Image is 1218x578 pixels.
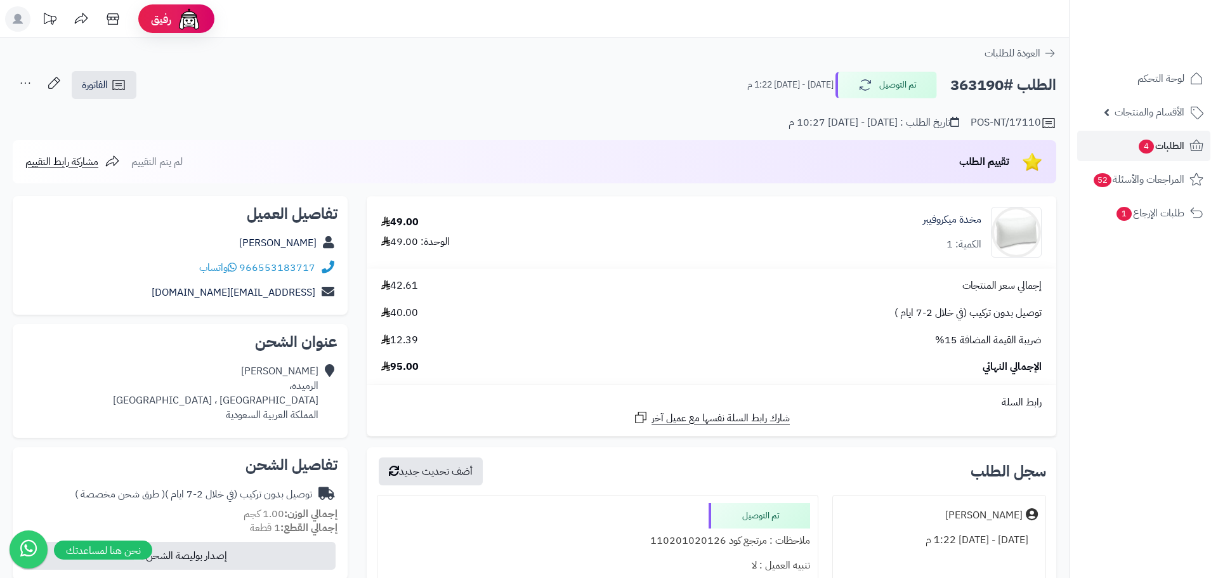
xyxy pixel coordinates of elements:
a: مشاركة رابط التقييم [25,154,120,169]
div: الكمية: 1 [946,237,981,252]
span: الأقسام والمنتجات [1115,103,1184,121]
small: 1.00 كجم [244,506,337,522]
span: المراجعات والأسئلة [1092,171,1184,188]
h2: عنوان الشحن [23,334,337,350]
span: 52 [1094,173,1111,187]
span: ( طرق شحن مخصصة ) [75,487,165,502]
a: 966553183717 [239,260,315,275]
a: العودة للطلبات [985,46,1056,61]
a: مخدة ميكروفيبر [923,213,981,227]
a: المراجعات والأسئلة52 [1077,164,1210,195]
a: لوحة التحكم [1077,63,1210,94]
span: توصيل بدون تركيب (في خلال 2-7 ايام ) [894,306,1042,320]
a: تحديثات المنصة [34,6,65,35]
div: POS-NT/17110 [971,115,1056,131]
span: الطلبات [1137,137,1184,155]
span: شارك رابط السلة نفسها مع عميل آخر [652,411,790,426]
button: إصدار بوليصة الشحن [21,542,336,570]
span: 95.00 [381,360,419,374]
span: 40.00 [381,306,418,320]
div: تاريخ الطلب : [DATE] - [DATE] 10:27 م [789,115,959,130]
div: [DATE] - [DATE] 1:22 م [841,528,1038,553]
a: [PERSON_NAME] [239,235,317,251]
h3: سجل الطلب [971,464,1046,479]
img: ai-face.png [176,6,202,32]
button: أضف تحديث جديد [379,457,483,485]
small: 1 قطعة [250,520,337,535]
div: [PERSON_NAME] [945,508,1023,523]
span: ضريبة القيمة المضافة 15% [935,333,1042,348]
span: 42.61 [381,279,418,293]
button: تم التوصيل [835,72,937,98]
span: مشاركة رابط التقييم [25,154,98,169]
span: طلبات الإرجاع [1115,204,1184,222]
div: 49.00 [381,215,419,230]
strong: إجمالي القطع: [280,520,337,535]
small: [DATE] - [DATE] 1:22 م [747,79,834,91]
span: العودة للطلبات [985,46,1040,61]
a: الفاتورة [72,71,136,99]
img: 1699880770-41XCI1ScOlL._SL1500_-90x90.jpg [992,207,1041,258]
div: تم التوصيل [709,503,810,529]
a: [EMAIL_ADDRESS][DOMAIN_NAME] [152,285,315,300]
h2: تفاصيل الشحن [23,457,337,473]
span: 1 [1116,207,1132,221]
div: ملاحظات : مرتجع كود 110201020126 [385,529,810,553]
a: الطلبات4 [1077,131,1210,161]
div: رابط السلة [372,395,1051,410]
strong: إجمالي الوزن: [284,506,337,522]
h2: الطلب #363190 [950,72,1056,98]
span: الإجمالي النهائي [983,360,1042,374]
span: تقييم الطلب [959,154,1009,169]
span: 4 [1139,140,1154,154]
h2: تفاصيل العميل [23,206,337,221]
div: تنبيه العميل : لا [385,553,810,578]
span: لوحة التحكم [1137,70,1184,88]
a: واتساب [199,260,237,275]
div: [PERSON_NAME] الرميده، [GEOGRAPHIC_DATA] ، [GEOGRAPHIC_DATA] المملكة العربية السعودية [113,364,318,422]
span: لم يتم التقييم [131,154,183,169]
span: الفاتورة [82,77,108,93]
span: إجمالي سعر المنتجات [962,279,1042,293]
a: طلبات الإرجاع1 [1077,198,1210,228]
div: توصيل بدون تركيب (في خلال 2-7 ايام ) [75,487,312,502]
a: شارك رابط السلة نفسها مع عميل آخر [633,410,790,426]
div: الوحدة: 49.00 [381,235,450,249]
span: رفيق [151,11,171,27]
span: 12.39 [381,333,418,348]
